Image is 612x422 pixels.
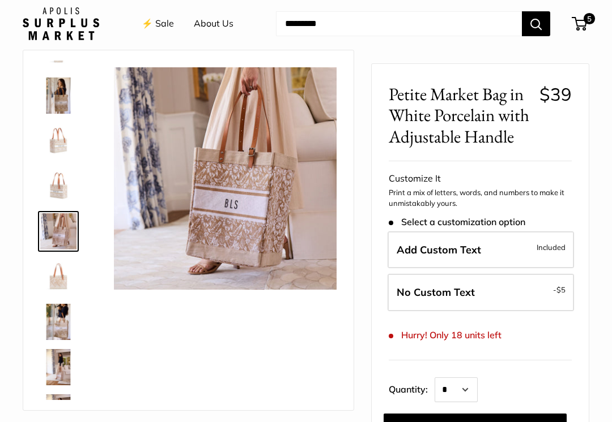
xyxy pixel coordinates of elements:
label: Add Custom Text [388,231,574,269]
img: Petite Market Bag in White Porcelain with Adjustable Handle [114,67,337,290]
span: $5 [556,285,566,294]
div: Customize It [389,170,572,187]
span: Included [537,240,566,254]
p: Print a mix of letters, words, and numbers to make it unmistakably yours. [389,187,572,209]
label: Leave Blank [388,274,574,311]
img: Petite Market Bag in White Porcelain with Adjustable Handle [40,349,76,385]
span: - [553,283,566,296]
span: Select a customization option [389,216,525,227]
span: Add Custom Text [397,243,481,256]
span: $39 [539,83,572,105]
img: Apolis: Surplus Market [23,7,99,40]
img: description_Seal of authenticity printed on the backside of every bag. [40,259,76,295]
a: ⚡️ Sale [142,15,174,32]
a: Petite Market Bag in White Porcelain with Adjustable Handle [38,347,79,387]
img: Petite Market Bag in White Porcelain with Adjustable Handle [40,304,76,340]
a: description_Your new favorite carry-all [38,75,79,116]
img: Petite Market Bag in White Porcelain with Adjustable Handle [40,168,76,204]
img: Petite Market Bag in White Porcelain with Adjustable Handle [40,213,76,249]
a: description_Super soft leather handles. [38,120,79,161]
a: Petite Market Bag in White Porcelain with Adjustable Handle [38,166,79,206]
img: description_Your new favorite carry-all [40,77,76,114]
span: 5 [584,13,595,24]
a: Petite Market Bag in White Porcelain with Adjustable Handle [38,302,79,342]
a: Petite Market Bag in White Porcelain with Adjustable Handle [38,211,79,252]
a: description_Seal of authenticity printed on the backside of every bag. [38,256,79,297]
a: 5 [573,17,587,31]
span: Petite Market Bag in White Porcelain with Adjustable Handle [389,84,531,147]
a: About Us [194,15,233,32]
span: Hurry! Only 18 units left [389,330,501,341]
button: Search [522,11,550,36]
label: Quantity: [389,374,435,402]
span: No Custom Text [397,286,475,299]
input: Search... [276,11,522,36]
img: description_Super soft leather handles. [40,123,76,159]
